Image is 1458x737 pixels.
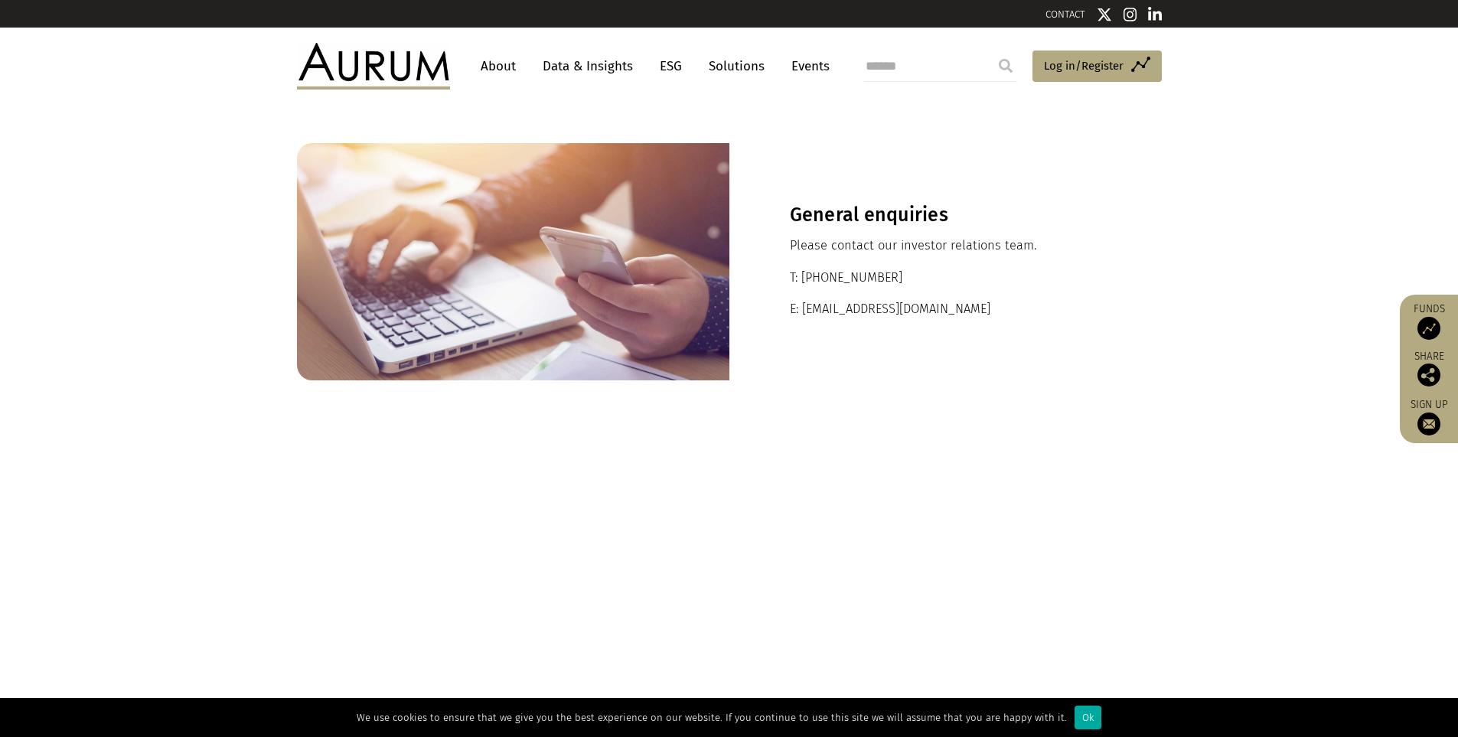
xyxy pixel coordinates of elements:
[790,299,1101,319] p: E: [EMAIL_ADDRESS][DOMAIN_NAME]
[1097,7,1112,22] img: Twitter icon
[1417,364,1440,386] img: Share this post
[1407,351,1450,386] div: Share
[1417,413,1440,435] img: Sign up to our newsletter
[990,51,1021,81] input: Submit
[701,52,772,80] a: Solutions
[784,52,830,80] a: Events
[1407,398,1450,435] a: Sign up
[297,43,450,89] img: Aurum
[1417,317,1440,340] img: Access Funds
[535,52,641,80] a: Data & Insights
[1032,51,1162,83] a: Log in/Register
[1044,57,1124,75] span: Log in/Register
[1124,7,1137,22] img: Instagram icon
[1045,8,1085,20] a: CONTACT
[1075,706,1101,729] div: Ok
[790,268,1101,288] p: T: [PHONE_NUMBER]
[1148,7,1162,22] img: Linkedin icon
[790,236,1101,256] p: Please contact our investor relations team.
[1407,302,1450,340] a: Funds
[652,52,690,80] a: ESG
[790,204,1101,227] h3: General enquiries
[473,52,524,80] a: About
